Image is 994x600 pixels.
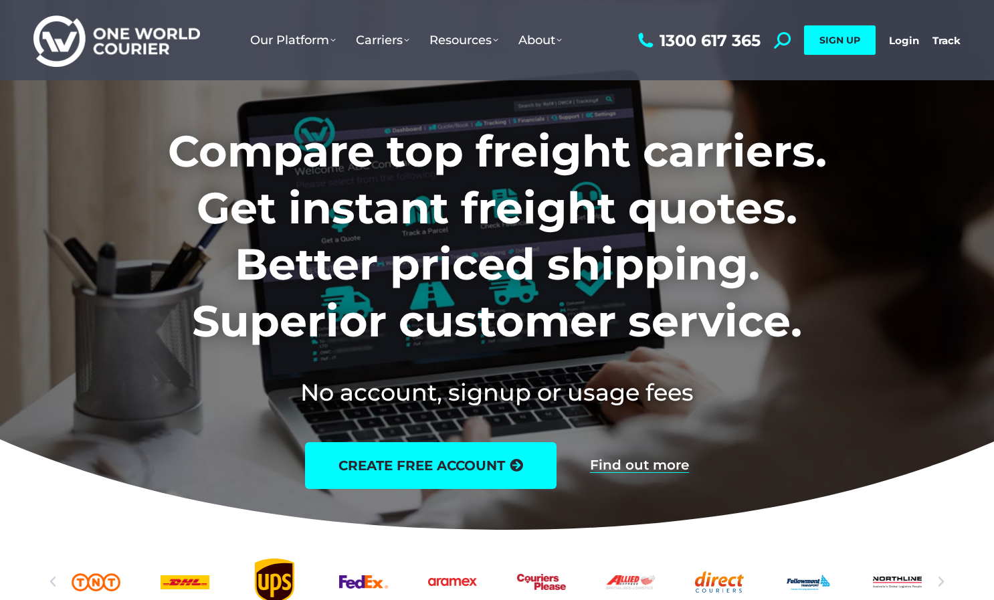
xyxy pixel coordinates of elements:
h2: No account, signup or usage fees [80,376,915,409]
a: SIGN UP [804,25,876,55]
span: Carriers [356,33,409,47]
h1: Compare top freight carriers. Get instant freight quotes. Better priced shipping. Superior custom... [80,123,915,349]
a: Track [932,34,961,47]
a: Our Platform [240,19,346,61]
span: Our Platform [250,33,336,47]
a: 1300 617 365 [635,32,761,49]
span: SIGN UP [819,34,860,46]
a: create free account [305,442,557,489]
span: Resources [429,33,498,47]
img: One World Courier [33,13,200,68]
a: Carriers [346,19,419,61]
a: Resources [419,19,508,61]
a: About [508,19,572,61]
span: About [518,33,562,47]
a: Find out more [590,458,689,473]
a: Login [889,34,919,47]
